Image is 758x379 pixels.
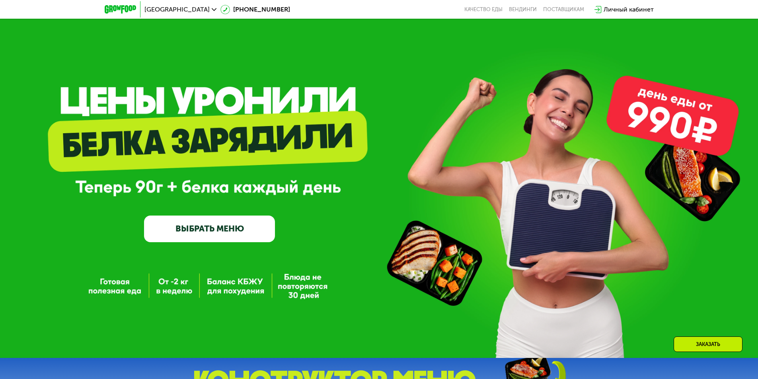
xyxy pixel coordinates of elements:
[144,6,210,13] span: [GEOGRAPHIC_DATA]
[543,6,584,13] div: поставщикам
[604,5,654,14] div: Личный кабинет
[220,5,290,14] a: [PHONE_NUMBER]
[509,6,537,13] a: Вендинги
[144,216,275,242] a: ВЫБРАТЬ МЕНЮ
[674,336,742,352] div: Заказать
[464,6,503,13] a: Качество еды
